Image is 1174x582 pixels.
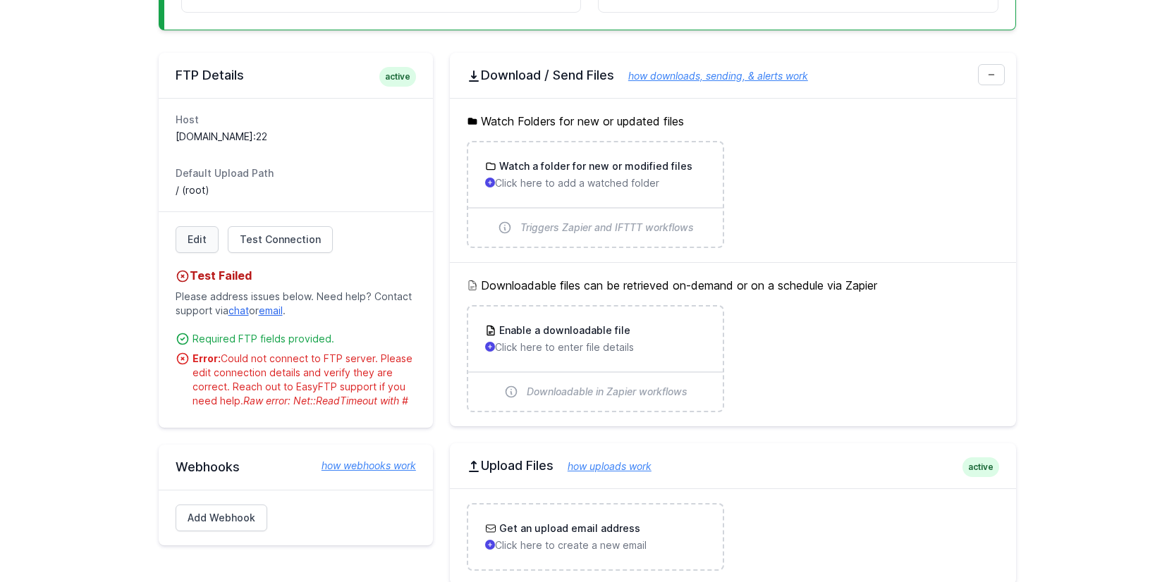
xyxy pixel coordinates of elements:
a: Enable a downloadable file Click here to enter file details Downloadable in Zapier workflows [468,307,723,411]
h2: Download / Send Files [467,67,999,84]
h5: Watch Folders for new or updated files [467,113,999,130]
h2: FTP Details [176,67,416,84]
dt: Default Upload Path [176,166,416,180]
a: how webhooks work [307,459,416,473]
h3: Watch a folder for new or modified files [496,159,692,173]
h5: Downloadable files can be retrieved on-demand or on a schedule via Zapier [467,277,999,294]
h3: Get an upload email address [496,521,640,535]
span: active [379,67,416,87]
h2: Upload Files [467,457,999,474]
dt: Host [176,113,416,127]
div: Required FTP fields provided. [192,332,416,346]
span: Raw error: Net::ReadTimeout with # [243,395,408,407]
span: Test Connection [240,233,321,247]
h3: Enable a downloadable file [496,323,630,338]
a: email [259,304,283,316]
a: chat [228,304,249,316]
a: how uploads work [554,460,652,472]
h4: Test Failed [176,267,416,284]
a: Watch a folder for new or modified files Click here to add a watched folder Triggers Zapier and I... [468,142,723,247]
p: Click here to enter file details [485,340,706,354]
span: Downloadable in Zapier workflows [527,385,687,399]
strong: Error: [192,352,221,364]
p: Click here to create a new email [485,538,706,552]
dd: / (root) [176,183,416,197]
a: Edit [176,226,219,253]
a: how downloads, sending, & alerts work [614,70,808,82]
iframe: Drift Widget Chat Controller [1103,512,1157,565]
span: active [962,457,999,477]
p: Please address issues below. Need help? Contact support via or . [176,284,416,323]
dd: [DOMAIN_NAME]:22 [176,130,416,144]
h2: Webhooks [176,459,416,476]
a: Get an upload email address Click here to create a new email [468,504,723,569]
p: Click here to add a watched folder [485,176,706,190]
div: Could not connect to FTP server. Please edit connection details and verify they are correct. Reac... [192,352,416,408]
a: Test Connection [228,226,333,253]
a: Add Webhook [176,504,267,531]
span: Triggers Zapier and IFTTT workflows [520,221,694,235]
